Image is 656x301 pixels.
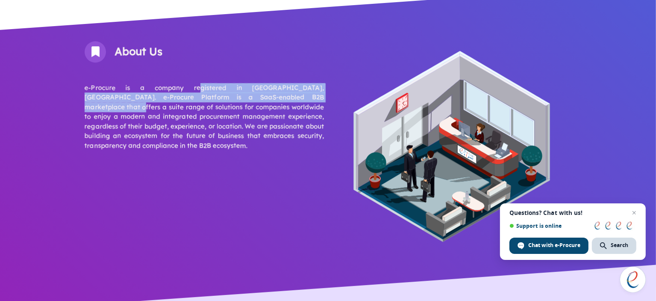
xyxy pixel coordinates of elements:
[509,223,588,229] span: Support is online
[509,238,588,254] div: Chat with e-Procure
[85,83,324,151] div: e-Procure is a company registered in [GEOGRAPHIC_DATA], [GEOGRAPHIC_DATA]. e-Procure Platform is ...
[592,238,636,254] div: Search
[620,267,646,292] div: Open chat
[528,241,580,249] span: Chat with e-Procure
[611,241,628,249] span: Search
[115,44,162,60] label: About Us
[629,208,639,218] span: Close chat
[344,42,560,254] img: About us
[509,209,636,216] span: Questions? Chat with us!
